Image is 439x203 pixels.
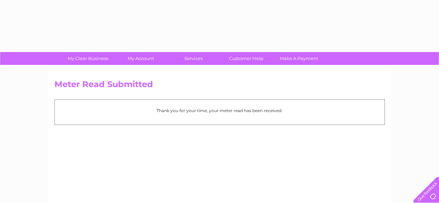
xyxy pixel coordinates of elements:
[270,52,328,65] a: Make A Payment
[59,52,117,65] a: My Clear Business
[165,52,222,65] a: Services
[58,107,381,114] p: Thank you for your time, your meter read has been received.
[112,52,169,65] a: My Account
[218,52,275,65] a: Customer Help
[54,79,385,93] h2: Meter Read Submitted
